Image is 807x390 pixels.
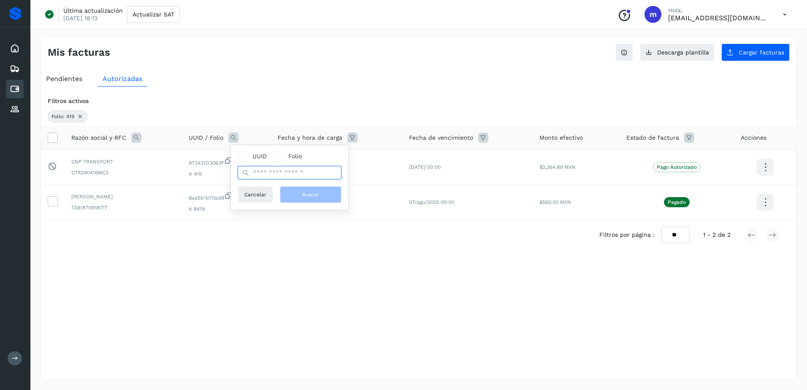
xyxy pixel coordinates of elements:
[739,49,784,55] span: Cargar facturas
[189,157,264,167] span: 973431D3063F
[63,14,97,22] p: [DATE] 18:13
[741,133,766,142] span: Acciones
[189,192,264,202] span: 8aa5b1b70ad8
[71,204,175,211] span: TABI8709181T7
[721,43,790,61] button: Cargar facturas
[48,46,110,59] h4: Mis facturas
[46,75,82,83] span: Pendientes
[71,133,126,142] span: Razón social y RFC
[409,133,473,142] span: Fecha de vencimiento
[189,205,264,213] span: A 8419
[626,133,679,142] span: Estado de factura
[599,230,655,239] span: Filtros por página :
[539,199,571,205] span: $560.00 MXN
[189,133,223,142] span: UUID / Folio
[640,43,715,61] button: Descarga plantilla
[668,14,769,22] p: mlozano@joffroy.com
[103,75,142,83] span: Autorizadas
[133,11,174,17] span: Actualizar SAT
[539,133,583,142] span: Monto efectivo
[657,164,697,170] p: Pago Autorizado
[127,6,180,23] button: Actualizar SAT
[71,169,175,176] span: CTR240416MC2
[657,49,709,55] span: Descarga plantilla
[6,39,24,58] div: Inicio
[6,100,24,119] div: Proveedores
[51,113,74,120] span: Folio: 419
[6,60,24,78] div: Embarques
[6,80,24,98] div: Cuentas por pagar
[189,170,264,178] span: A 419
[278,133,342,142] span: Fecha y hora de carga
[48,111,87,122] div: Folio: 419
[409,199,454,205] span: 07/ago/2025 00:00
[63,7,123,14] p: Última actualización
[409,164,441,170] span: [DATE] 00:00
[668,7,769,14] p: Hola,
[668,199,686,205] p: Pagado
[539,164,575,170] span: $2,364.89 MXN
[703,230,731,239] span: 1 - 2 de 2
[71,193,175,200] span: [PERSON_NAME]
[48,97,790,106] div: Filtros activos
[71,158,175,165] span: CNP TRANSPORT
